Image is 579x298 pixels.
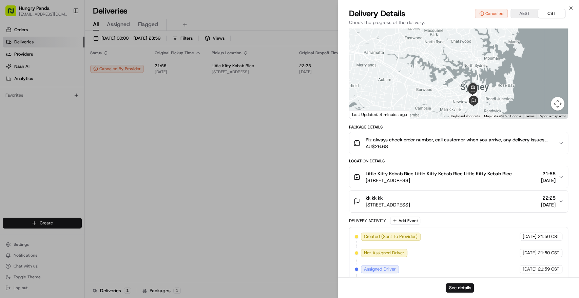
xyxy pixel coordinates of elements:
span: [DATE] [523,266,537,272]
button: Map camera controls [551,97,564,111]
button: See all [105,87,123,95]
span: Plz always check order number, call customer when you arrive, any delivery issues, Contact WhatsA... [366,136,553,143]
span: 21:59 CST [538,266,559,272]
button: Add Event [390,217,420,225]
a: Report a map error [539,114,566,118]
button: Start new chat [115,67,123,75]
button: Canceled [475,9,508,18]
a: Powered byPylon [48,168,82,173]
button: AEST [511,9,538,18]
span: Delivery Details [349,8,405,19]
span: [STREET_ADDRESS] [366,177,512,184]
span: 22:25 [541,195,556,201]
button: Little Kitty Kebab Rice Little Kitty Kebab Rice Little Kitty Kebab Rice[STREET_ADDRESS]21:55[DATE] [349,166,568,188]
span: AU$26.68 [366,143,553,150]
span: Created (Sent To Provider) [364,234,418,240]
span: Not Assigned Driver [364,250,404,256]
input: Clear [18,44,112,51]
div: We're available if you need us! [31,72,93,77]
span: 21:50 CST [538,250,559,256]
div: Start new chat [31,65,111,72]
button: Keyboard shortcuts [451,114,480,119]
span: Map data ©2025 Google [484,114,521,118]
div: Past conversations [7,88,43,94]
a: 📗Knowledge Base [4,149,55,161]
img: 1736555255976-a54dd68f-1ca7-489b-9aae-adbdc363a1c4 [14,124,19,129]
span: Little Kitty Kebab Rice Little Kitty Kebab Rice Little Kitty Kebab Rice [366,170,512,177]
span: [DATE] [541,177,556,184]
a: Open this area in Google Maps (opens a new window) [351,110,373,119]
div: 3 [463,93,470,101]
div: Delivery Activity [349,218,386,223]
div: 📗 [7,152,12,158]
p: Welcome 👋 [7,27,123,38]
span: Pylon [67,168,82,173]
span: 21:55 [541,170,556,177]
span: • [56,123,59,129]
button: See details [446,283,474,293]
a: 💻API Documentation [55,149,112,161]
button: kk kk kk[STREET_ADDRESS]22:25[DATE] [349,191,568,212]
span: [DATE] [541,201,556,208]
p: Check the progress of the delivery. [349,19,568,26]
span: kk kk kk [366,195,383,201]
div: Package Details [349,124,568,130]
div: Last Updated: 4 minutes ago [349,110,410,119]
span: [DATE] [523,234,537,240]
span: 21:50 CST [538,234,559,240]
span: [STREET_ADDRESS] [366,201,410,208]
button: Plz always check order number, call customer when you arrive, any delivery issues, Contact WhatsA... [349,132,568,154]
img: Google [351,110,373,119]
span: • [22,105,25,111]
span: API Documentation [64,152,109,158]
img: 1736555255976-a54dd68f-1ca7-489b-9aae-adbdc363a1c4 [7,65,19,77]
div: 💻 [57,152,63,158]
div: Location Details [349,158,568,164]
span: Assigned Driver [364,266,396,272]
img: 1727276513143-84d647e1-66c0-4f92-a045-3c9f9f5dfd92 [14,65,26,77]
span: 8月7日 [60,123,73,129]
a: Terms [525,114,535,118]
span: [DATE] [523,250,537,256]
img: Nash [7,7,20,20]
button: CST [538,9,565,18]
span: Knowledge Base [14,152,52,158]
span: [PERSON_NAME] [21,123,55,129]
img: Asif Zaman Khan [7,117,18,128]
span: 8月15日 [26,105,42,111]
